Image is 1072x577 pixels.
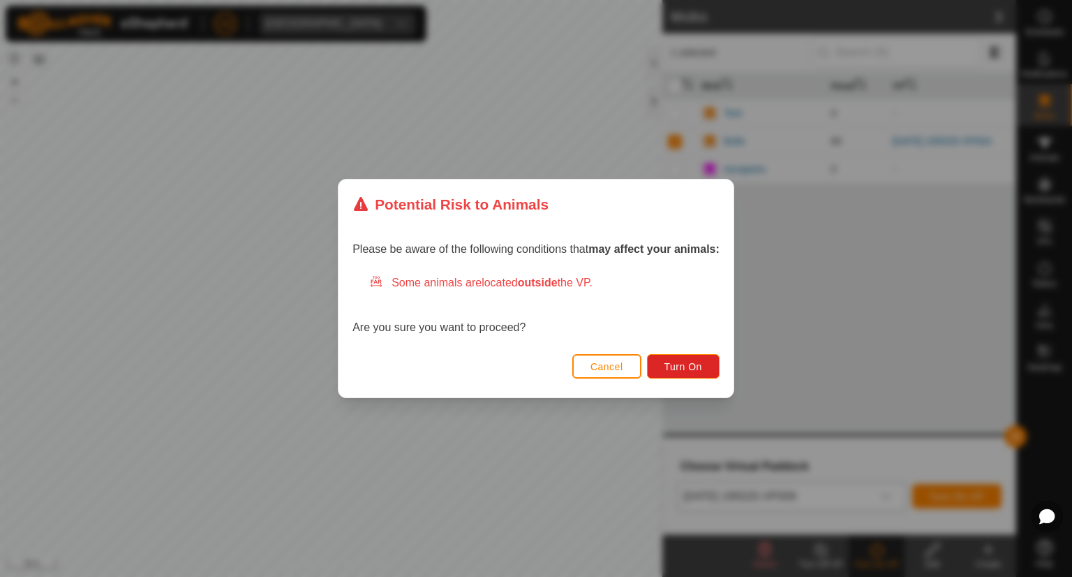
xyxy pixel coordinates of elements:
span: located the VP. [482,277,593,288]
div: Are you sure you want to proceed? [352,275,720,336]
span: Turn On [664,361,702,372]
span: Please be aware of the following conditions that [352,243,720,255]
span: Cancel [590,361,623,372]
strong: may affect your animals: [588,243,720,255]
button: Turn On [647,354,720,379]
strong: outside [518,277,558,288]
div: Some animals are [369,275,720,291]
div: Potential Risk to Animals [352,193,549,215]
button: Cancel [572,354,641,379]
